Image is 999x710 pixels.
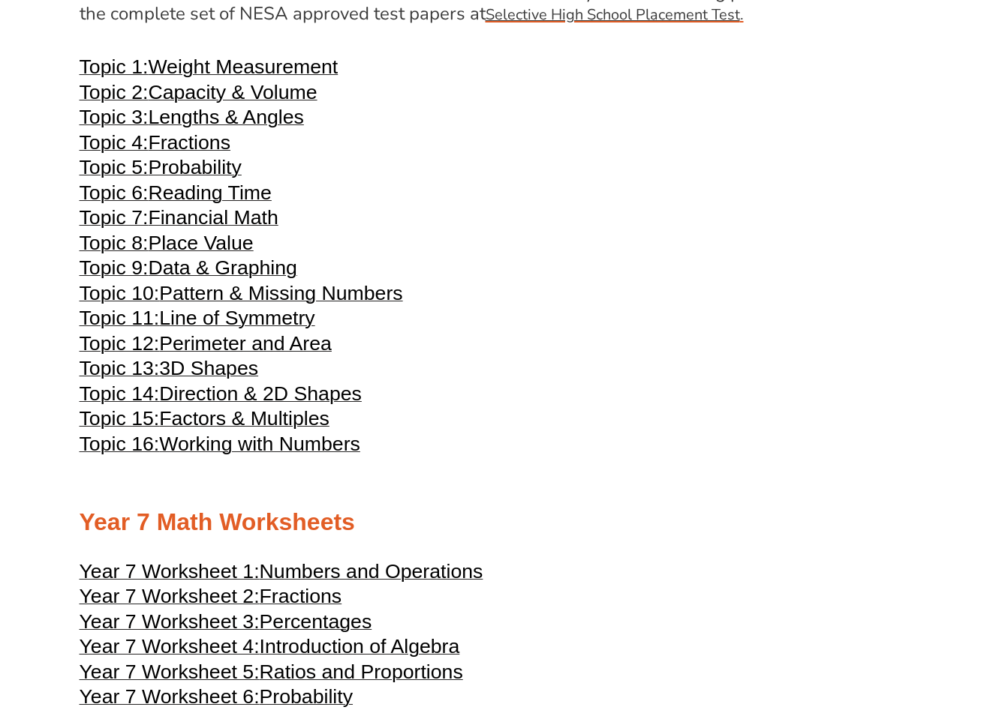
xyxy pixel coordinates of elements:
[80,357,160,379] span: Topic 13:
[159,433,360,455] span: Working with Numbers
[148,156,241,178] span: Probability
[80,685,260,708] span: Year 7 Worksheet 6:
[148,232,253,254] span: Place Value
[80,232,149,254] span: Topic 8:
[80,339,332,354] a: Topic 12:Perimeter and Area
[80,313,315,328] a: Topic 11:Line of Symmetry
[148,106,303,128] span: Lengths & Angles
[742,541,999,710] iframe: Chat Widget
[159,357,258,379] span: 3D Shapes
[80,238,254,253] a: Topic 8:Place Value
[159,307,314,329] span: Line of Symmetry
[80,81,149,103] span: Topic 2:
[148,256,297,279] span: Data & Graphing
[80,585,260,607] span: Year 7 Worksheet 2:
[80,692,354,707] a: Year 7 Worksheet 6:Probability
[148,206,278,229] span: Financial Math
[80,62,339,77] a: Topic 1:Weight Measurement
[148,55,338,78] span: Weight Measurement
[80,138,231,153] a: Topic 4:Fractions
[80,433,160,455] span: Topic 16:
[80,206,149,229] span: Topic 7:
[80,364,259,379] a: Topic 13:3D Shapes
[80,635,260,658] span: Year 7 Worksheet 4:
[80,661,260,683] span: Year 7 Worksheet 5:
[159,282,402,304] span: Pattern & Missing Numbers
[260,610,372,633] span: Percentages
[80,507,920,538] h2: Year 7 Math Worksheets
[80,282,160,304] span: Topic 10:
[260,661,463,683] span: Ratios and Proportions
[80,289,403,304] a: Topic 10:Pattern & Missing Numbers
[80,55,149,78] span: Topic 1:
[260,560,483,583] span: Numbers and Operations
[148,81,317,103] span: Capacity & Volume
[80,106,149,128] span: Topic 3:
[80,560,260,583] span: Year 7 Worksheet 1:
[486,4,740,25] u: Selective High School Placement Test
[80,617,372,632] a: Year 7 Worksheet 3:Percentages
[260,635,460,658] span: Introduction of Algebra
[80,131,149,154] span: Topic 4:
[80,163,242,178] a: Topic 5:Probability
[80,307,160,329] span: Topic 11:
[80,667,463,682] a: Year 7 Worksheet 5:Ratios and Proportions
[80,414,329,429] a: Topic 15:Factors & Multiples
[80,88,317,103] a: Topic 2:Capacity & Volume
[80,382,160,405] span: Topic 14:
[486,1,744,25] a: Selective High School Placement Test.
[80,642,460,657] a: Year 7 Worksheet 4:Introduction of Algebra
[80,156,149,178] span: Topic 5:
[159,382,362,405] span: Direction & 2D Shapes
[80,181,149,204] span: Topic 6:
[80,389,362,404] a: Topic 14:Direction & 2D Shapes
[80,407,160,430] span: Topic 15:
[260,685,353,708] span: Probability
[80,112,304,127] a: Topic 3:Lengths & Angles
[80,256,149,279] span: Topic 9:
[742,541,999,710] div: 聊天小组件
[159,332,332,355] span: Perimeter and Area
[80,439,360,454] a: Topic 16:Working with Numbers
[80,188,272,203] a: Topic 6:Reading Time
[80,213,278,228] a: Topic 7:Financial Math
[80,592,342,607] a: Year 7 Worksheet 2:Fractions
[80,610,260,633] span: Year 7 Worksheet 3:
[740,4,744,25] span: .
[260,585,342,607] span: Fractions
[159,407,329,430] span: Factors & Multiples
[148,131,230,154] span: Fractions
[148,181,271,204] span: Reading Time
[80,332,160,355] span: Topic 12:
[80,567,483,582] a: Year 7 Worksheet 1:Numbers and Operations
[80,263,297,278] a: Topic 9:Data & Graphing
